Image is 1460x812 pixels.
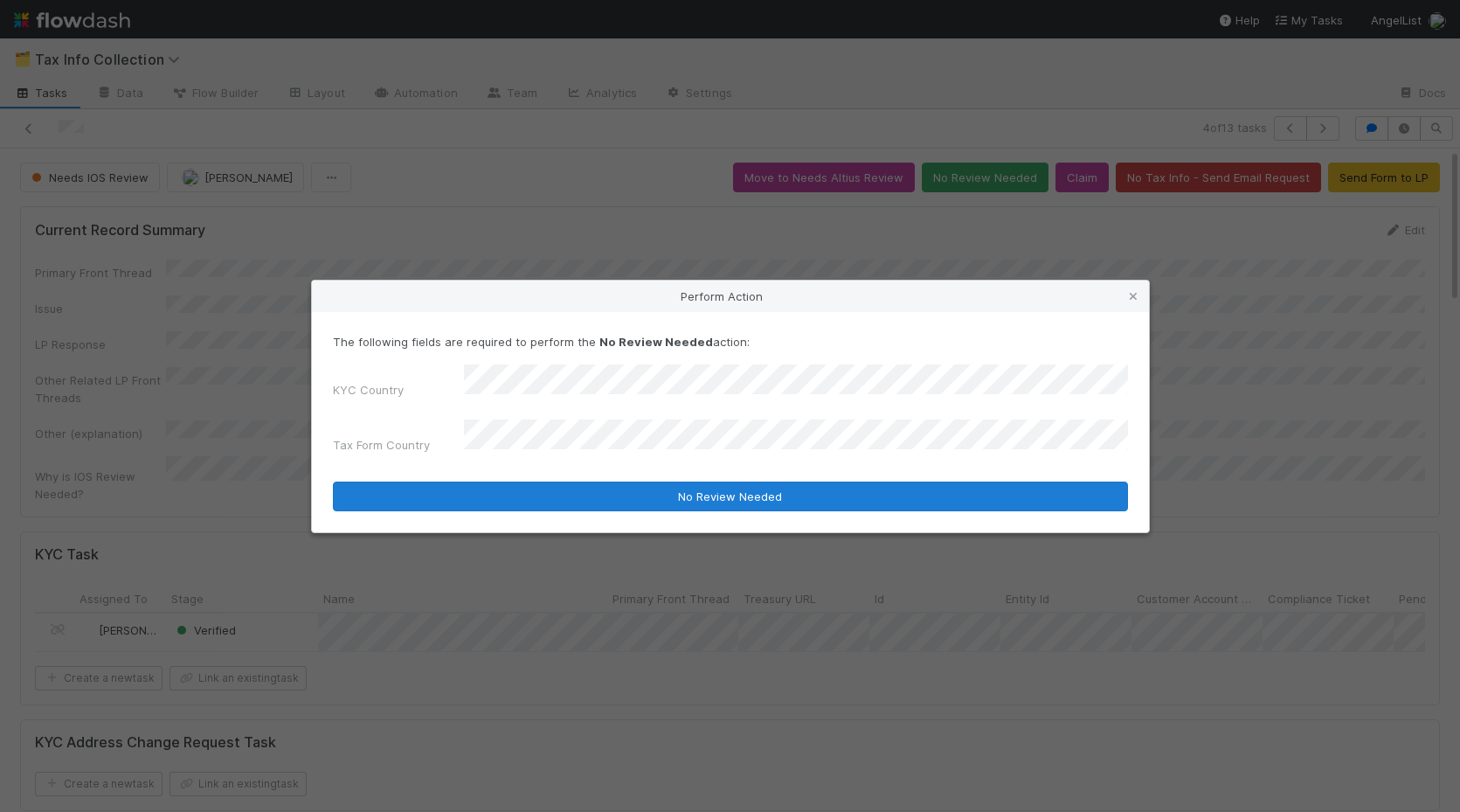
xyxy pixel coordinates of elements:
[333,381,404,399] label: KYC Country
[599,335,713,349] strong: No Review Needed
[333,436,430,454] label: Tax Form Country
[312,281,1149,312] div: Perform Action
[333,482,1128,511] button: No Review Needed
[333,333,1128,350] p: The following fields are required to perform the action:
